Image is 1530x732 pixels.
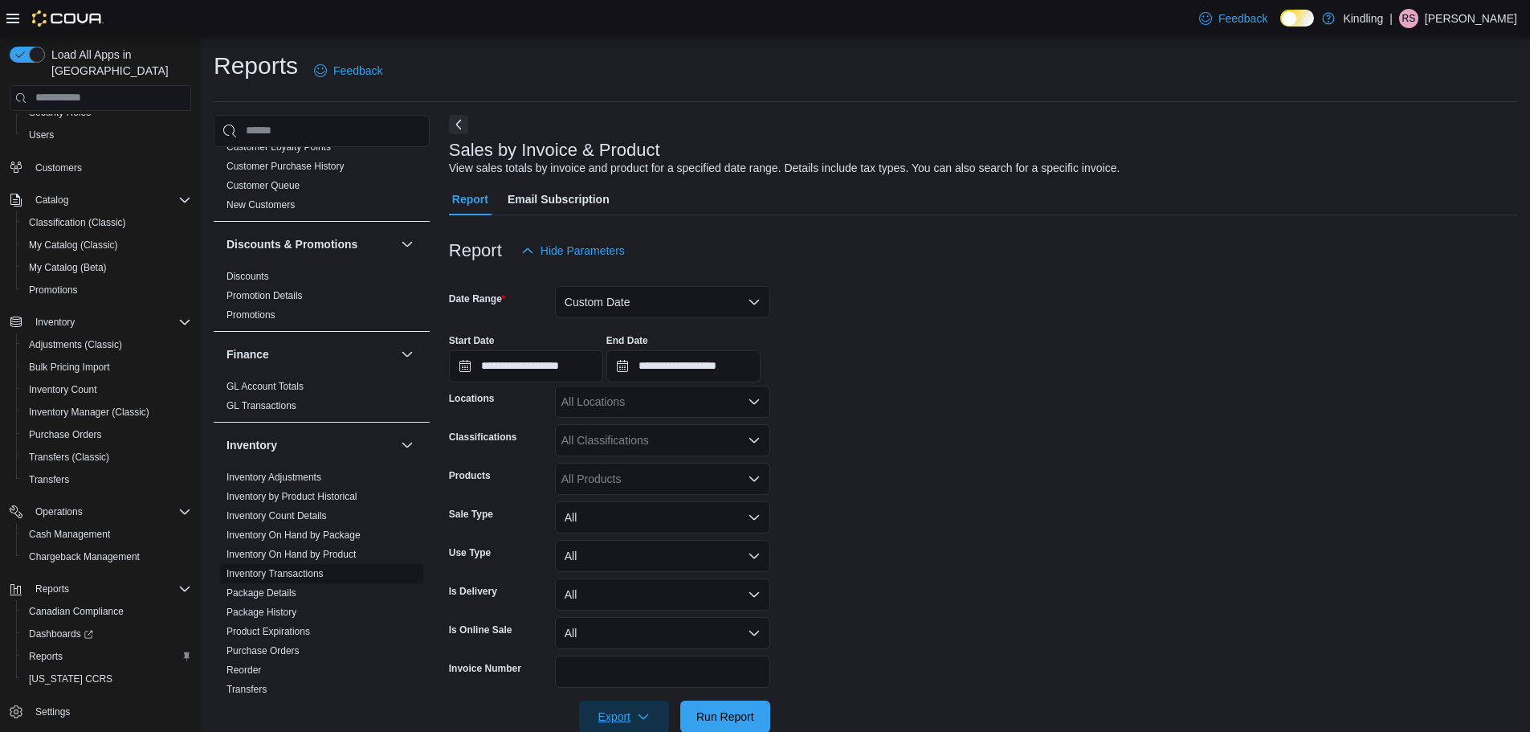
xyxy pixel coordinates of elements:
span: Report [452,183,488,215]
div: Customer [214,118,430,221]
button: Custom Date [555,286,770,318]
span: My Catalog (Classic) [29,239,118,251]
button: Transfers (Classic) [16,446,198,468]
label: Start Date [449,334,495,347]
a: Cash Management [22,525,116,544]
span: Promotions [226,309,275,321]
button: My Catalog (Classic) [16,234,198,256]
a: Customers [29,158,88,178]
button: Users [16,124,198,146]
a: Feedback [308,55,389,87]
span: Dashboards [29,628,93,640]
span: Catalog [29,190,191,210]
span: Transfers (Classic) [22,448,191,467]
span: Users [29,129,54,141]
a: Purchase Orders [22,425,108,444]
a: Transfers [22,470,75,489]
span: Promotions [22,280,191,300]
button: Open list of options [748,472,761,485]
a: Promotions [226,309,275,321]
span: Reports [29,650,63,663]
a: GL Account Totals [226,381,304,392]
span: My Catalog (Beta) [22,258,191,277]
button: Inventory [226,437,394,453]
a: Users [22,125,60,145]
button: Promotions [16,279,198,301]
label: Is Online Sale [449,624,512,636]
span: Inventory [29,313,191,332]
h3: Finance [226,346,269,362]
span: [US_STATE] CCRS [29,673,112,685]
label: Products [449,469,491,482]
button: Inventory [3,311,198,333]
a: Bulk Pricing Import [22,358,116,377]
span: Customer Purchase History [226,160,345,173]
span: Purchase Orders [29,428,102,441]
span: Bulk Pricing Import [29,361,110,374]
span: Dark Mode [1280,27,1281,27]
a: My Catalog (Beta) [22,258,113,277]
span: Customer Loyalty Points [226,141,331,153]
a: Inventory by Product Historical [226,491,357,502]
img: Cova [32,10,104,27]
button: Discounts & Promotions [398,235,417,254]
label: Use Type [449,546,491,559]
a: Classification (Classic) [22,213,133,232]
span: GL Account Totals [226,380,304,393]
span: Discounts [226,270,269,283]
span: Classification (Classic) [22,213,191,232]
button: Classification (Classic) [16,211,198,234]
button: Purchase Orders [16,423,198,446]
a: Customer Queue [226,180,300,191]
a: Inventory On Hand by Product [226,549,356,560]
button: Catalog [3,189,198,211]
h3: Inventory [226,437,277,453]
div: rodri sandoval [1399,9,1418,28]
span: Transfers [22,470,191,489]
input: Dark Mode [1280,10,1314,27]
a: Inventory Manager (Classic) [22,403,156,422]
a: Adjustments (Classic) [22,335,129,354]
a: My Catalog (Classic) [22,235,124,255]
a: Inventory Adjustments [226,472,321,483]
span: Washington CCRS [22,669,191,689]
button: Open list of options [748,395,761,408]
h3: Discounts & Promotions [226,236,357,252]
span: My Catalog (Beta) [29,261,107,274]
button: Operations [29,502,89,521]
a: Reports [22,647,69,666]
span: Inventory by Product Historical [226,490,357,503]
button: Catalog [29,190,75,210]
p: Kindling [1343,9,1383,28]
a: Discounts [226,271,269,282]
span: Users [22,125,191,145]
h1: Reports [214,50,298,82]
button: Operations [3,501,198,523]
button: All [555,540,770,572]
span: Hide Parameters [541,243,625,259]
span: Settings [35,705,70,718]
label: Date Range [449,292,506,305]
span: Email Subscription [508,183,610,215]
a: Inventory Transactions [226,568,324,579]
span: Canadian Compliance [22,602,191,621]
button: Inventory Manager (Classic) [16,401,198,423]
span: GL Transactions [226,399,296,412]
button: Inventory [29,313,81,332]
span: Cash Management [29,528,110,541]
a: Transfers (Classic) [22,448,116,467]
button: Finance [226,346,394,362]
span: Reports [35,583,69,595]
span: Promotions [29,284,78,296]
button: Reports [29,579,75,599]
span: Inventory Manager (Classic) [22,403,191,422]
button: All [555,579,770,611]
span: Feedback [333,63,382,79]
a: Transfers [226,684,267,695]
a: Customer Purchase History [226,161,345,172]
span: Inventory Count [29,383,97,396]
p: | [1389,9,1393,28]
